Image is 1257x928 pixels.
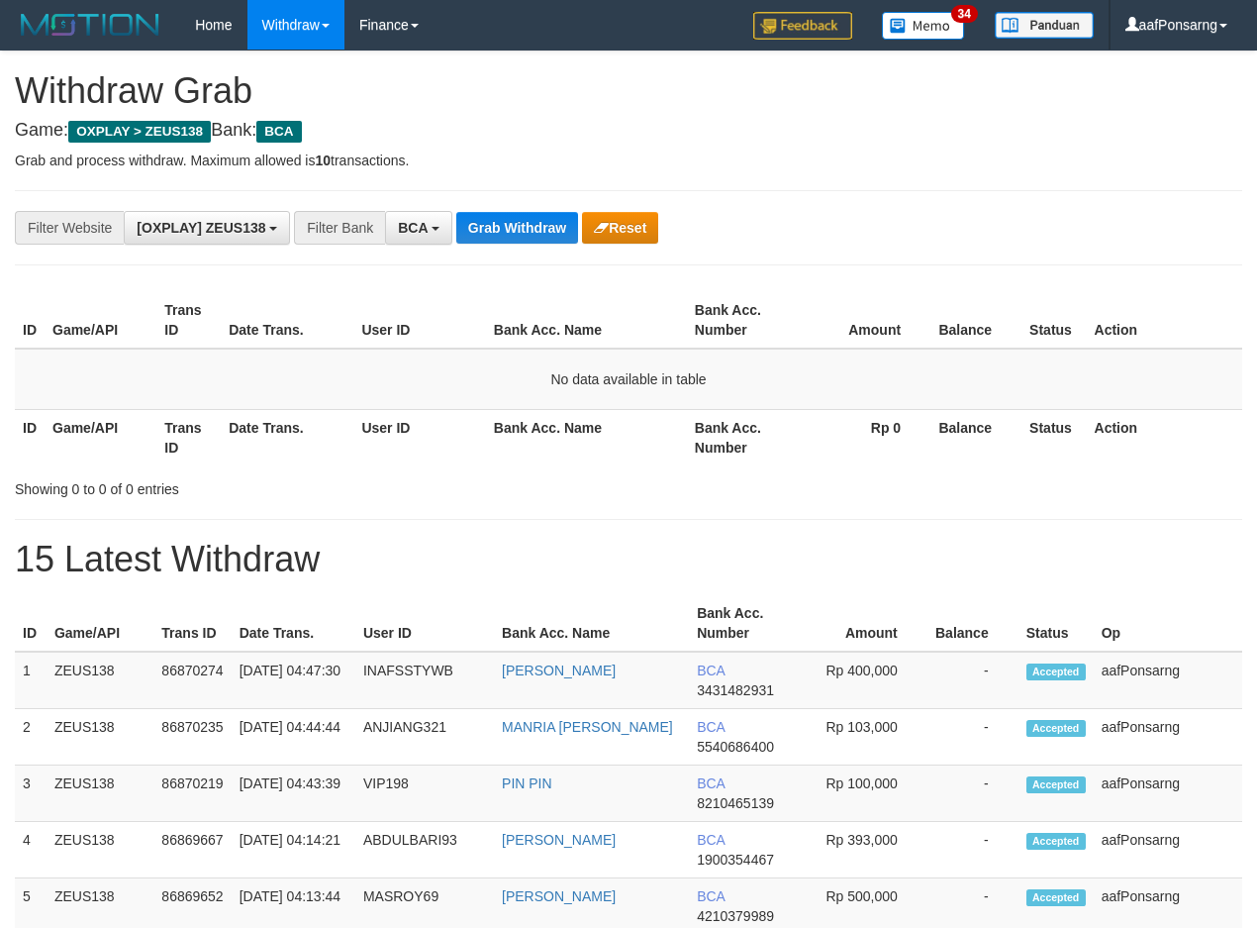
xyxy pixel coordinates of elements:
[156,292,221,349] th: Trans ID
[68,121,211,143] span: OXPLAY > ZEUS138
[355,766,494,822] td: VIP198
[47,766,153,822] td: ZEUS138
[232,652,355,709] td: [DATE] 04:47:30
[1026,720,1086,737] span: Accepted
[502,775,552,791] a: PIN PIN
[687,292,798,349] th: Bank Acc. Number
[221,292,353,349] th: Date Trans.
[15,211,124,245] div: Filter Website
[697,908,774,924] span: Copy 4210379989 to clipboard
[15,709,47,766] td: 2
[799,595,927,652] th: Amount
[15,71,1242,111] h1: Withdraw Grab
[353,292,485,349] th: User ID
[315,153,331,168] strong: 10
[927,822,1018,878] td: -
[1087,409,1242,465] th: Action
[1026,833,1086,850] span: Accepted
[882,12,965,40] img: Button%20Memo.svg
[45,292,156,349] th: Game/API
[502,888,616,904] a: [PERSON_NAME]
[124,211,290,245] button: [OXPLAY] ZEUS138
[927,709,1018,766] td: -
[137,220,265,236] span: [OXPLAY] ZEUS138
[256,121,301,143] span: BCA
[1021,409,1086,465] th: Status
[294,211,385,245] div: Filter Bank
[486,292,687,349] th: Bank Acc. Name
[687,409,798,465] th: Bank Acc. Number
[355,822,494,878] td: ABDULBARI93
[15,595,47,652] th: ID
[232,709,355,766] td: [DATE] 04:44:44
[232,766,355,822] td: [DATE] 04:43:39
[15,349,1242,410] td: No data available in table
[1094,766,1242,822] td: aafPonsarng
[45,409,156,465] th: Game/API
[1026,889,1086,906] span: Accepted
[15,652,47,709] td: 1
[798,409,930,465] th: Rp 0
[927,652,1018,709] td: -
[1026,776,1086,793] span: Accepted
[799,709,927,766] td: Rp 103,000
[232,822,355,878] td: [DATE] 04:14:21
[47,595,153,652] th: Game/API
[753,12,852,40] img: Feedback.jpg
[47,652,153,709] td: ZEUS138
[697,852,774,868] span: Copy 1900354467 to clipboard
[494,595,689,652] th: Bank Acc. Name
[502,663,616,678] a: [PERSON_NAME]
[47,709,153,766] td: ZEUS138
[697,795,774,811] span: Copy 8210465139 to clipboard
[15,292,45,349] th: ID
[486,409,687,465] th: Bank Acc. Name
[15,409,45,465] th: ID
[1021,292,1086,349] th: Status
[927,766,1018,822] td: -
[697,719,725,735] span: BCA
[153,709,231,766] td: 86870235
[697,682,774,698] span: Copy 3431482931 to clipboard
[232,595,355,652] th: Date Trans.
[353,409,485,465] th: User ID
[1087,292,1242,349] th: Action
[798,292,930,349] th: Amount
[153,595,231,652] th: Trans ID
[15,151,1242,170] p: Grab and process withdraw. Maximum allowed is transactions.
[1094,709,1242,766] td: aafPonsarng
[355,652,494,709] td: INAFSSTYWB
[697,663,725,678] span: BCA
[995,12,1094,39] img: panduan.png
[153,766,231,822] td: 86870219
[502,832,616,848] a: [PERSON_NAME]
[930,292,1021,349] th: Balance
[385,211,452,245] button: BCA
[221,409,353,465] th: Date Trans.
[1026,664,1086,680] span: Accepted
[1094,822,1242,878] td: aafPonsarng
[15,540,1242,579] h1: 15 Latest Withdraw
[697,775,725,791] span: BCA
[582,212,658,244] button: Reset
[153,822,231,878] td: 86869667
[930,409,1021,465] th: Balance
[1094,652,1242,709] td: aafPonsarng
[153,652,231,709] td: 86870274
[799,766,927,822] td: Rp 100,000
[951,5,978,23] span: 34
[799,652,927,709] td: Rp 400,000
[697,888,725,904] span: BCA
[355,709,494,766] td: ANJIANG321
[47,822,153,878] td: ZEUS138
[398,220,428,236] span: BCA
[355,595,494,652] th: User ID
[15,10,165,40] img: MOTION_logo.png
[15,121,1242,141] h4: Game: Bank:
[15,822,47,878] td: 4
[697,832,725,848] span: BCA
[1094,595,1242,652] th: Op
[15,766,47,822] td: 3
[799,822,927,878] td: Rp 393,000
[156,409,221,465] th: Trans ID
